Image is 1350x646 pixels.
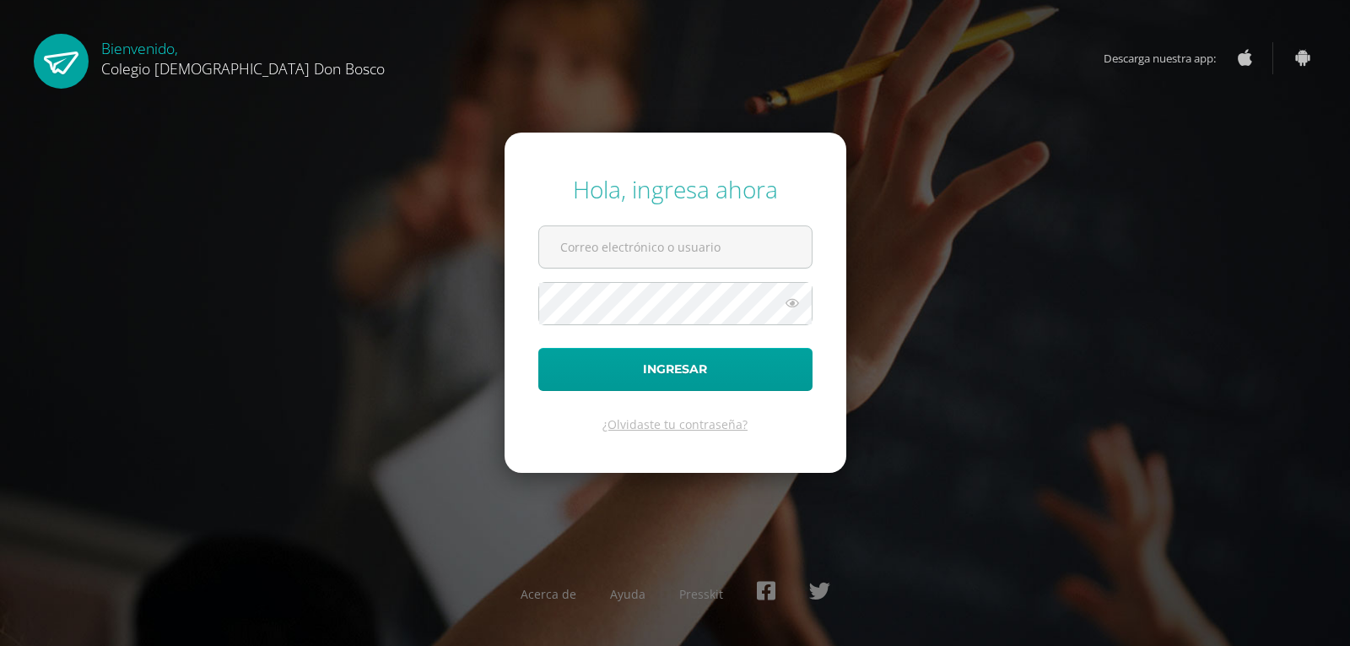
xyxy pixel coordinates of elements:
a: ¿Olvidaste tu contraseña? [602,416,748,432]
div: Hola, ingresa ahora [538,173,813,205]
a: Presskit [679,586,723,602]
div: Bienvenido, [101,34,385,79]
span: Descarga nuestra app: [1104,42,1233,74]
a: Ayuda [610,586,645,602]
button: Ingresar [538,348,813,391]
span: Colegio [DEMOGRAPHIC_DATA] Don Bosco [101,58,385,79]
a: Acerca de [521,586,576,602]
input: Correo electrónico o usuario [539,226,812,268]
